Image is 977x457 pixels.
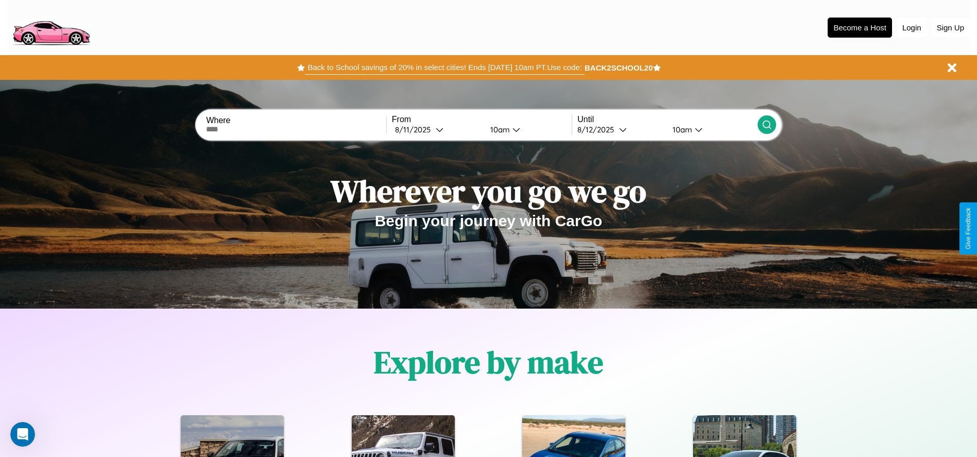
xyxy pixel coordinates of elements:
[932,18,969,37] button: Sign Up
[395,125,436,134] div: 8 / 11 / 2025
[664,124,758,135] button: 10am
[897,18,927,37] button: Login
[305,60,584,75] button: Back to School savings of 20% in select cities! Ends [DATE] 10am PT.Use code:
[392,115,572,124] label: From
[206,116,386,125] label: Where
[485,125,512,134] div: 10am
[577,125,619,134] div: 8 / 12 / 2025
[10,422,35,447] iframe: Intercom live chat
[585,63,653,72] b: BACK2SCHOOL20
[965,208,972,249] div: Give Feedback
[482,124,572,135] button: 10am
[374,341,603,383] h1: Explore by make
[8,5,94,48] img: logo
[828,18,892,38] button: Become a Host
[392,124,482,135] button: 8/11/2025
[577,115,757,124] label: Until
[667,125,695,134] div: 10am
